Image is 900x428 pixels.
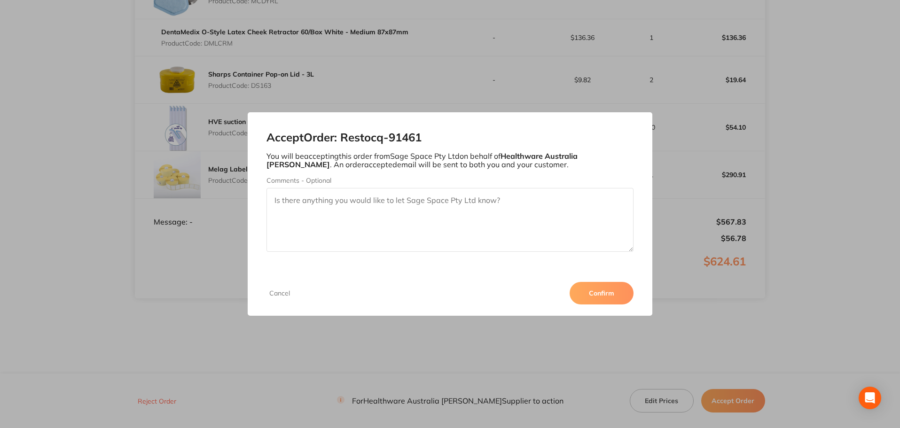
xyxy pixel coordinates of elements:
[266,152,634,169] p: You will be accepting this order from Sage Space Pty Ltd on behalf of . An order accepted email w...
[570,282,634,304] button: Confirm
[266,289,293,297] button: Cancel
[266,151,578,169] b: Healthware Australia [PERSON_NAME]
[266,177,634,184] label: Comments - Optional
[266,131,634,144] h2: Accept Order: Restocq- 91461
[859,387,881,409] div: Open Intercom Messenger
